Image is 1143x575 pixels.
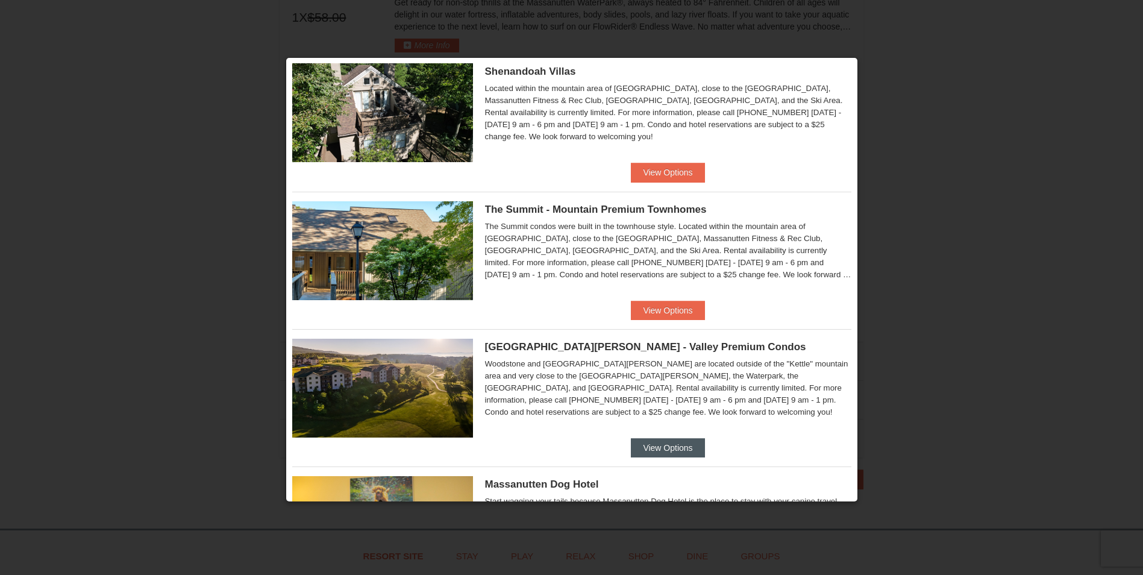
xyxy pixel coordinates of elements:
[485,358,851,418] div: Woodstone and [GEOGRAPHIC_DATA][PERSON_NAME] are located outside of the "Kettle" mountain area an...
[631,163,704,182] button: View Options
[485,221,851,281] div: The Summit condos were built in the townhouse style. Located within the mountain area of [GEOGRAP...
[485,66,576,77] span: Shenandoah Villas
[292,339,473,438] img: 19219041-4-ec11c166.jpg
[485,341,806,353] span: [GEOGRAPHIC_DATA][PERSON_NAME] - Valley Premium Condos
[292,63,473,162] img: 19219019-2-e70bf45f.jpg
[485,479,599,490] span: Massanutten Dog Hotel
[292,476,473,575] img: 27428181-5-81c892a3.jpg
[485,495,851,556] div: Start wagging your tails because Massanutten Dog Hotel is the place to stay with your canine trav...
[485,83,851,143] div: Located within the mountain area of [GEOGRAPHIC_DATA], close to the [GEOGRAPHIC_DATA], Massanutte...
[631,301,704,320] button: View Options
[485,204,707,215] span: The Summit - Mountain Premium Townhomes
[292,201,473,300] img: 19219034-1-0eee7e00.jpg
[631,438,704,457] button: View Options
